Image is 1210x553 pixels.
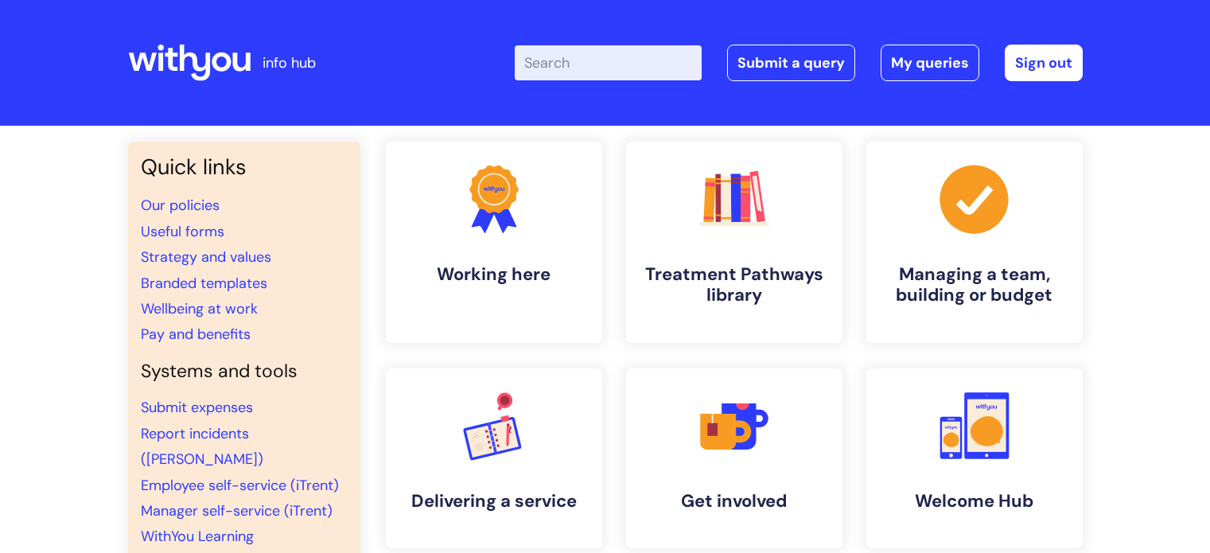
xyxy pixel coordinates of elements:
p: info hub [263,50,316,76]
h4: Treatment Pathways library [639,264,830,306]
a: Wellbeing at work [141,299,258,318]
a: Useful forms [141,222,224,241]
a: Get involved [626,368,842,548]
a: Pay and benefits [141,325,251,344]
a: Branded templates [141,274,267,293]
a: Our policies [141,196,220,215]
a: WithYou Learning [141,527,254,546]
a: Employee self-service (iTrent) [141,476,339,495]
h4: Welcome Hub [879,491,1070,512]
a: Submit expenses [141,398,253,417]
a: Managing a team, building or budget [866,142,1083,343]
h3: Quick links [141,154,348,180]
h4: Working here [399,264,589,285]
input: Search [515,45,702,80]
h4: Delivering a service [399,491,589,512]
a: Welcome Hub [866,368,1083,548]
a: Working here [386,142,602,343]
a: Submit a query [727,45,855,81]
a: Strategy and values [141,247,271,267]
div: | - [515,45,1083,81]
a: Treatment Pathways library [626,142,842,343]
h4: Get involved [639,491,830,512]
a: Report incidents ([PERSON_NAME]) [141,424,263,469]
a: Manager self-service (iTrent) [141,501,333,520]
a: Delivering a service [386,368,602,548]
h4: Systems and tools [141,360,348,383]
h4: Managing a team, building or budget [879,264,1070,306]
a: Sign out [1005,45,1083,81]
a: My queries [881,45,979,81]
